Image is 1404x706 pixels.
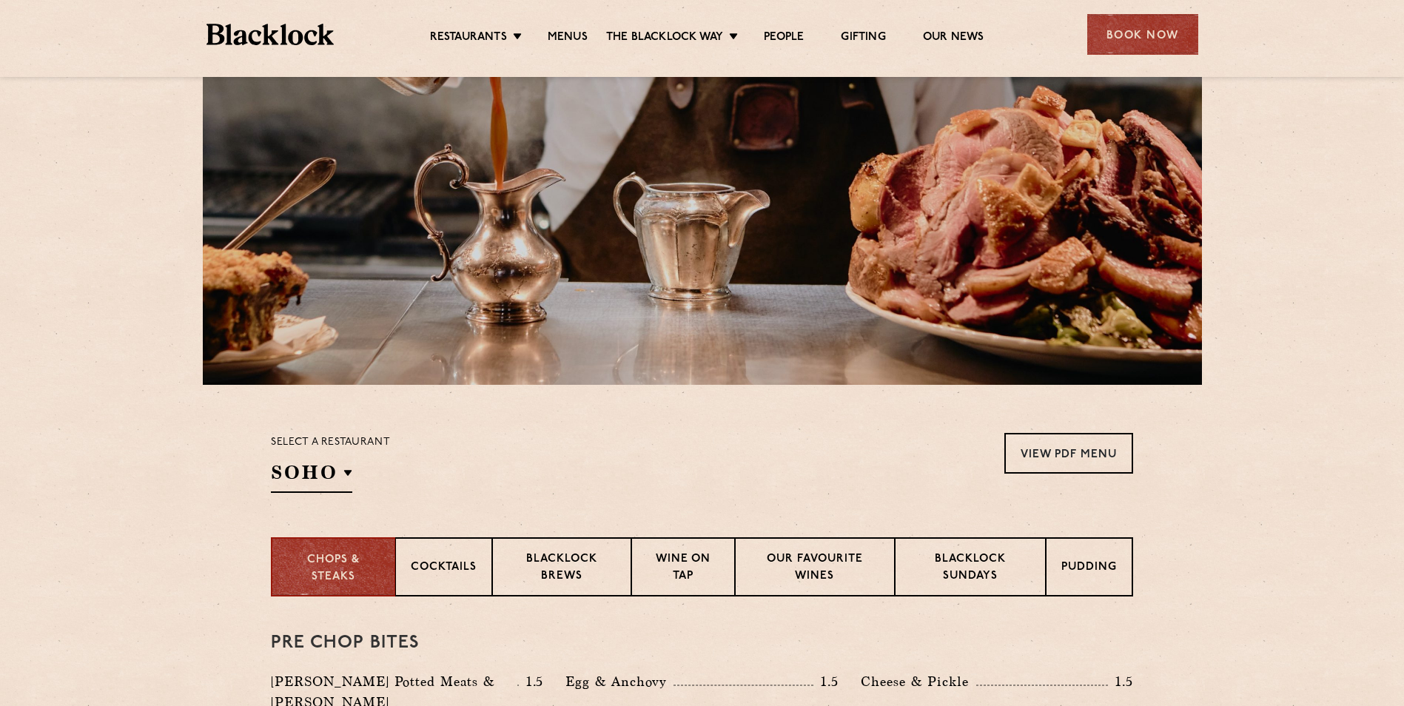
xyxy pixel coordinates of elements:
a: View PDF Menu [1004,433,1133,474]
p: Our favourite wines [750,551,879,586]
p: Egg & Anchovy [565,671,674,692]
a: People [764,30,804,47]
p: 1.5 [519,672,544,691]
p: Wine on Tap [647,551,719,586]
p: Chops & Steaks [287,552,380,585]
p: Pudding [1061,559,1117,578]
p: Select a restaurant [271,433,390,452]
h3: Pre Chop Bites [271,633,1133,653]
p: Blacklock Sundays [910,551,1030,586]
a: Restaurants [430,30,507,47]
a: The Blacklock Way [606,30,723,47]
a: Menus [548,30,588,47]
p: 1.5 [813,672,839,691]
img: BL_Textured_Logo-footer-cropped.svg [206,24,335,45]
p: 1.5 [1108,672,1133,691]
h2: SOHO [271,460,352,493]
p: Cocktails [411,559,477,578]
a: Gifting [841,30,885,47]
a: Our News [923,30,984,47]
div: Book Now [1087,14,1198,55]
p: Cheese & Pickle [861,671,976,692]
p: Blacklock Brews [508,551,616,586]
